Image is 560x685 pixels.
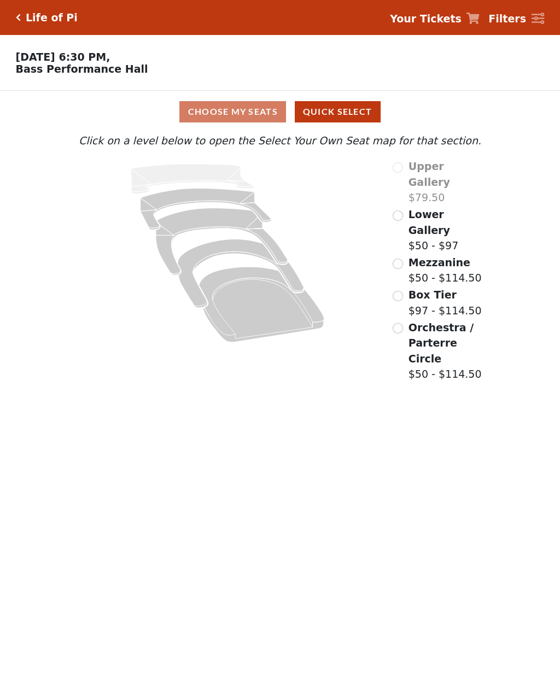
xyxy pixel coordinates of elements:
span: Orchestra / Parterre Circle [409,321,474,365]
path: Upper Gallery - Seats Available: 0 [131,164,254,194]
button: Quick Select [295,101,381,122]
a: Your Tickets [390,11,480,27]
label: $79.50 [409,159,482,206]
h5: Life of Pi [26,11,78,24]
label: $50 - $97 [409,207,482,254]
span: Mezzanine [409,256,470,268]
span: Lower Gallery [409,208,450,236]
label: $50 - $114.50 [409,255,482,286]
p: Click on a level below to open the Select Your Own Seat map for that section. [78,133,482,149]
span: Box Tier [409,289,457,301]
strong: Your Tickets [390,13,462,25]
strong: Filters [488,13,526,25]
label: $97 - $114.50 [409,287,482,318]
span: Upper Gallery [409,160,450,188]
a: Filters [488,11,544,27]
label: $50 - $114.50 [409,320,482,382]
path: Orchestra / Parterre Circle - Seats Available: 28 [199,267,324,342]
a: Click here to go back to filters [16,14,21,21]
path: Lower Gallery - Seats Available: 97 [141,189,271,230]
